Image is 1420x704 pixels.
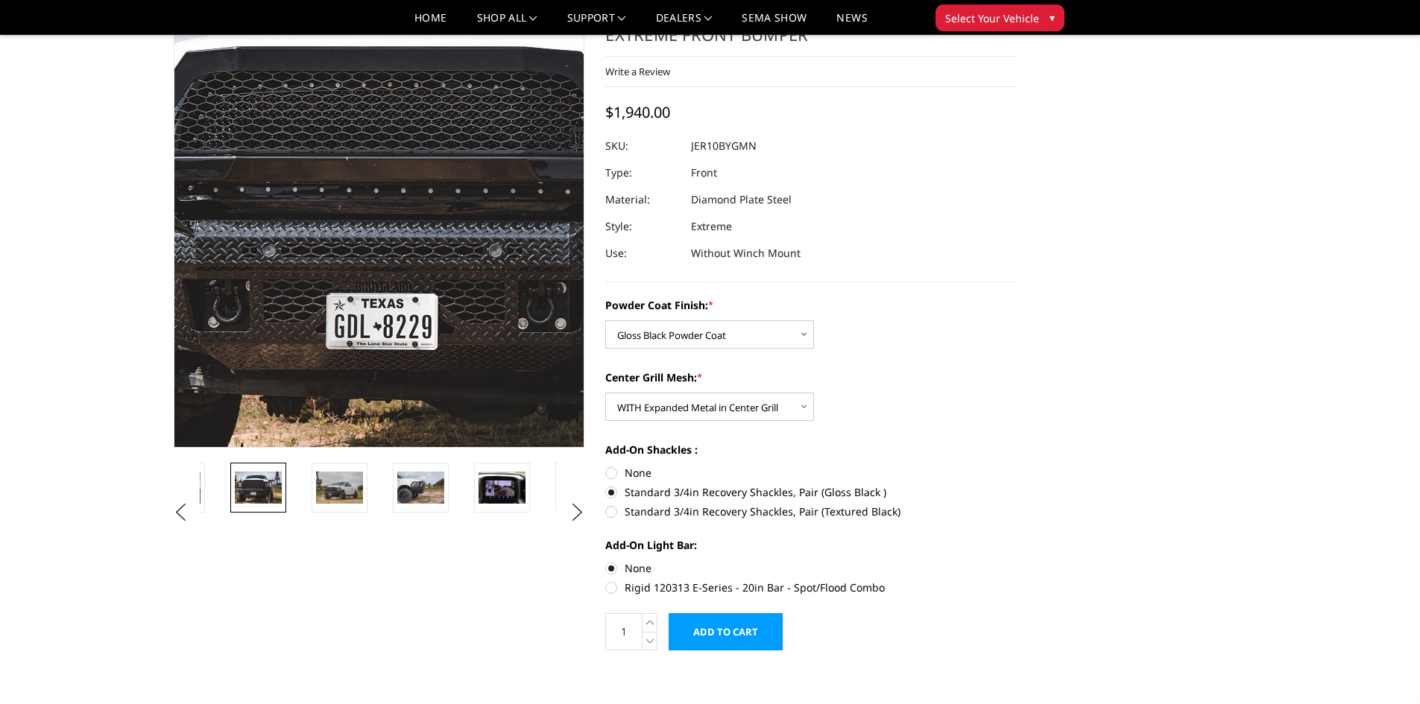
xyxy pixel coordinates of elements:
[414,13,446,34] a: Home
[605,504,1017,519] label: Standard 3/4in Recovery Shackles, Pair (Textured Black)
[605,537,1017,553] label: Add-On Light Bar:
[174,1,585,448] a: 2010-2018 Ram 2500-3500 - FT Series - Extreme Front Bumper
[566,501,588,524] button: Next
[605,213,680,240] dt: Style:
[605,186,680,213] dt: Material:
[605,580,1017,595] label: Rigid 120313 E-Series - 20in Bar - Spot/Flood Combo
[935,4,1064,31] button: Select Your Vehicle
[691,159,717,186] dd: Front
[669,613,783,650] input: Add to Cart
[691,213,732,240] dd: Extreme
[691,133,757,159] dd: JER10BYGMN
[691,186,792,213] dd: Diamond Plate Steel
[605,297,1017,313] label: Powder Coat Finish:
[605,442,1017,457] label: Add-On Shackles :
[605,65,670,78] a: Write a Review
[479,472,526,503] img: Clear View Camera: Relocate your front camera and keep the functionality completely.
[605,102,670,122] span: $1,940.00
[605,133,680,159] dt: SKU:
[477,13,537,34] a: shop all
[945,10,1039,26] span: Select Your Vehicle
[605,560,1017,576] label: None
[1050,10,1055,25] span: ▾
[397,472,444,503] img: 2010-2018 Ram 2500-3500 - FT Series - Extreme Front Bumper
[605,465,1017,481] label: None
[605,484,1017,500] label: Standard 3/4in Recovery Shackles, Pair (Gloss Black )
[605,159,680,186] dt: Type:
[170,501,192,524] button: Previous
[605,370,1017,385] label: Center Grill Mesh:
[605,240,680,267] dt: Use:
[316,472,363,503] img: 2010-2018 Ram 2500-3500 - FT Series - Extreme Front Bumper
[567,13,626,34] a: Support
[691,240,801,267] dd: Without Winch Mount
[836,13,867,34] a: News
[235,472,282,503] img: 2010-2018 Ram 2500-3500 - FT Series - Extreme Front Bumper
[656,13,713,34] a: Dealers
[742,13,807,34] a: SEMA Show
